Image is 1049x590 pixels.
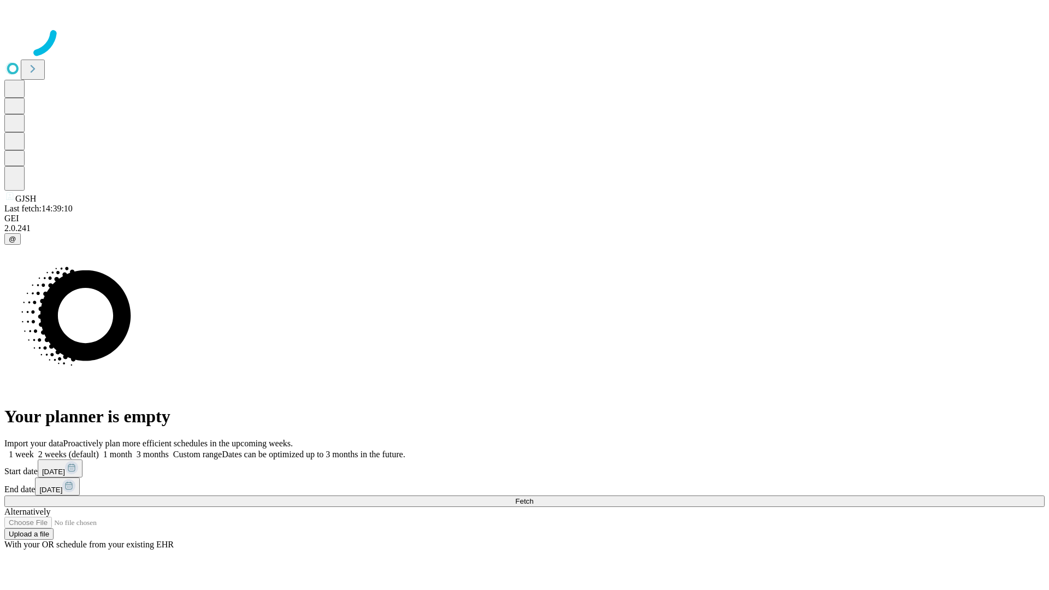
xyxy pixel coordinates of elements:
[35,477,80,495] button: [DATE]
[4,439,63,448] span: Import your data
[38,459,82,477] button: [DATE]
[103,450,132,459] span: 1 month
[63,439,293,448] span: Proactively plan more efficient schedules in the upcoming weeks.
[4,204,73,213] span: Last fetch: 14:39:10
[222,450,405,459] span: Dates can be optimized up to 3 months in the future.
[4,406,1045,427] h1: Your planner is empty
[42,468,65,476] span: [DATE]
[4,495,1045,507] button: Fetch
[173,450,222,459] span: Custom range
[4,233,21,245] button: @
[9,450,34,459] span: 1 week
[39,486,62,494] span: [DATE]
[38,450,99,459] span: 2 weeks (default)
[137,450,169,459] span: 3 months
[4,477,1045,495] div: End date
[4,540,174,549] span: With your OR schedule from your existing EHR
[4,507,50,516] span: Alternatively
[4,223,1045,233] div: 2.0.241
[15,194,36,203] span: GJSH
[515,497,533,505] span: Fetch
[4,459,1045,477] div: Start date
[9,235,16,243] span: @
[4,528,54,540] button: Upload a file
[4,214,1045,223] div: GEI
